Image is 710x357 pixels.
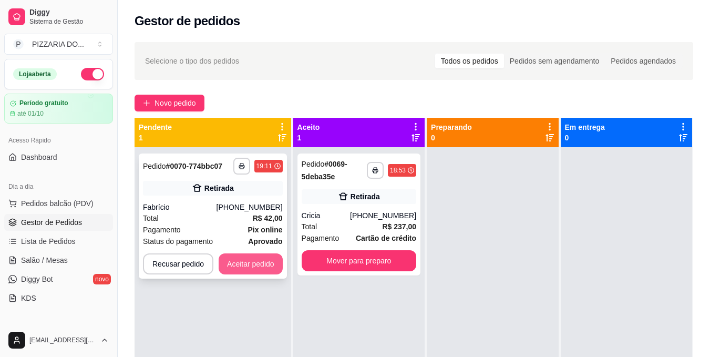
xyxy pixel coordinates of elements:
article: Período gratuito [19,99,68,107]
span: Dashboard [21,152,57,162]
span: Pedido [143,162,166,170]
span: Pagamento [302,232,339,244]
p: 0 [431,132,472,143]
p: Aceito [297,122,320,132]
a: DiggySistema de Gestão [4,4,113,29]
button: [EMAIL_ADDRESS][DOMAIN_NAME] [4,328,113,353]
span: Pedidos balcão (PDV) [21,198,94,209]
h2: Gestor de pedidos [135,13,240,29]
div: Retirada [351,191,380,202]
strong: aprovado [248,237,282,246]
div: 19:11 [256,162,272,170]
button: Recusar pedido [143,253,213,274]
button: Mover para preparo [302,250,416,271]
div: Pedidos agendados [605,54,682,68]
button: Novo pedido [135,95,204,111]
button: Alterar Status [81,68,104,80]
span: Total [143,212,159,224]
span: Selecione o tipo dos pedidos [145,55,239,67]
a: Diggy Botnovo [4,271,113,288]
strong: R$ 42,00 [253,214,283,222]
span: Gestor de Pedidos [21,217,82,228]
span: Lista de Pedidos [21,236,76,247]
strong: Pix online [248,226,282,234]
span: P [13,39,24,49]
div: Todos os pedidos [435,54,504,68]
div: Retirada [204,183,234,193]
article: até 01/10 [17,109,44,118]
a: KDS [4,290,113,307]
span: Total [302,221,317,232]
a: Dashboard [4,149,113,166]
span: [EMAIL_ADDRESS][DOMAIN_NAME] [29,336,96,344]
span: Diggy Bot [21,274,53,284]
p: Em entrega [565,122,605,132]
span: KDS [21,293,36,303]
p: Preparando [431,122,472,132]
div: 18:53 [390,166,406,175]
a: Período gratuitoaté 01/10 [4,94,113,124]
strong: Cartão de crédito [356,234,416,242]
div: Dia a dia [4,178,113,195]
p: 1 [297,132,320,143]
a: Salão / Mesas [4,252,113,269]
span: Novo pedido [155,97,196,109]
strong: # 0070-774bbc07 [166,162,222,170]
strong: R$ 237,00 [382,222,416,231]
p: 1 [139,132,172,143]
span: Pagamento [143,224,181,236]
div: Fabrício [143,202,217,212]
p: 0 [565,132,605,143]
a: Gestor de Pedidos [4,214,113,231]
button: Pedidos balcão (PDV) [4,195,113,212]
p: Pendente [139,122,172,132]
div: Cricia [302,210,350,221]
strong: # 0069-5deba35e [302,160,347,181]
span: Pedido [302,160,325,168]
span: Salão / Mesas [21,255,68,266]
div: Loja aberta [13,68,57,80]
div: [PHONE_NUMBER] [350,210,416,221]
span: Sistema de Gestão [29,17,109,26]
a: Lista de Pedidos [4,233,113,250]
button: Select a team [4,34,113,55]
div: [PHONE_NUMBER] [217,202,283,212]
div: Pedidos sem agendamento [504,54,605,68]
div: Catálogo [4,319,113,336]
div: PIZZARIA DO ... [32,39,84,49]
span: Diggy [29,8,109,17]
span: plus [143,99,150,107]
button: Aceitar pedido [219,253,283,274]
div: Acesso Rápido [4,132,113,149]
span: Status do pagamento [143,236,213,247]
